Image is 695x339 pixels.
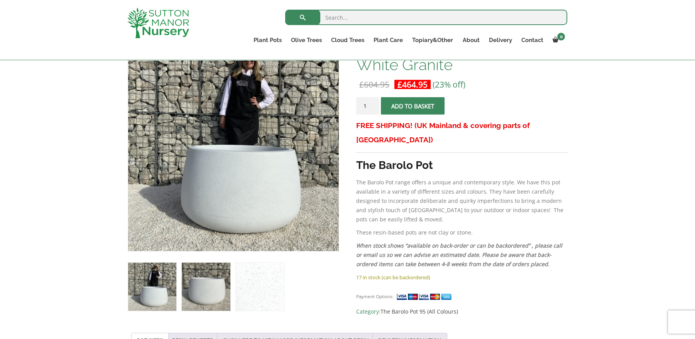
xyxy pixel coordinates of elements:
em: When stock shows “available on back-order or can be backordered” , please call or email us so we ... [356,242,562,268]
button: Add to basket [381,97,445,115]
a: 0 [548,35,567,46]
span: £ [359,79,364,90]
img: logo [127,8,189,38]
small: Payment Options: [356,293,394,299]
span: 0 [557,33,565,40]
input: Search... [285,10,567,25]
h3: FREE SHIPPING! (UK Mainland & covering parts of [GEOGRAPHIC_DATA]) [356,118,567,147]
span: £ [397,79,402,90]
a: Topiary&Other [408,35,458,46]
h1: The Barolo Pot 95 Colour White Granite [356,40,567,73]
strong: The Barolo Pot [356,159,433,172]
img: The Barolo Pot 95 Colour White Granite - Image 2 [182,263,230,311]
a: Delivery [484,35,516,46]
a: Cloud Trees [326,35,369,46]
a: The Barolo Pot 95 (All Colours) [380,308,458,315]
img: The Barolo Pot 95 Colour White Granite - Image 3 [236,263,284,311]
bdi: 464.95 [397,79,428,90]
input: Product quantity [356,97,379,115]
a: Plant Care [369,35,408,46]
a: Contact [516,35,548,46]
p: These resin-based pots are not clay or stone. [356,228,567,237]
p: 17 in stock (can be backordered) [356,273,567,282]
img: The Barolo Pot 95 Colour White Granite [128,263,176,311]
a: About [458,35,484,46]
span: (23% off) [433,79,465,90]
img: payment supported [396,293,454,301]
bdi: 604.95 [359,79,389,90]
p: The Barolo Pot range offers a unique and contemporary style. We have this pot available in a vari... [356,178,567,224]
a: Plant Pots [249,35,286,46]
span: Category: [356,307,567,316]
a: Olive Trees [286,35,326,46]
